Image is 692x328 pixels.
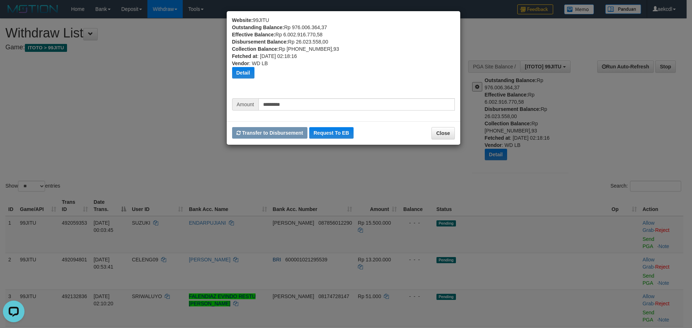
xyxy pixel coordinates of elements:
[232,17,455,98] div: 99JITU Rp 976.006.364,37 Rp 6.002.916.770,58 Rp 26.023.558,00 Rp [PHONE_NUMBER],93 : [DATE] 02:18...
[232,53,257,59] b: Fetched at
[309,127,354,139] button: Request To EB
[232,67,254,78] button: Detail
[232,46,279,52] b: Collection Balance:
[232,39,288,45] b: Disbursement Balance:
[232,32,276,37] b: Effective Balance:
[232,17,253,23] b: Website:
[3,3,25,24] button: Open LiveChat chat widget
[232,98,258,111] span: Amount
[232,127,308,139] button: Transfer to Disbursement
[232,60,249,66] b: Vendor
[431,127,454,139] button: Close
[232,24,284,30] b: Outstanding Balance:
